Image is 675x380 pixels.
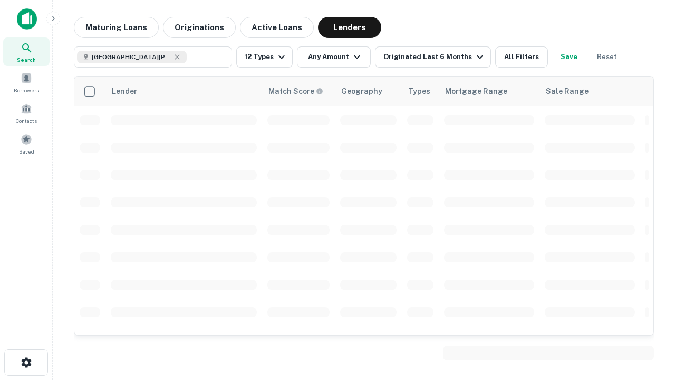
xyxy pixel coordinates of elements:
span: Borrowers [14,86,39,94]
h6: Match Score [268,85,321,97]
div: Capitalize uses an advanced AI algorithm to match your search with the best lender. The match sco... [268,85,323,97]
a: Contacts [3,99,50,127]
th: Capitalize uses an advanced AI algorithm to match your search with the best lender. The match sco... [262,77,335,106]
th: Sale Range [539,77,640,106]
button: Originated Last 6 Months [375,46,491,68]
th: Geography [335,77,402,106]
button: Save your search to get updates of matches that match your search criteria. [552,46,586,68]
span: Search [17,55,36,64]
button: 12 Types [236,46,293,68]
span: Contacts [16,117,37,125]
iframe: Chat Widget [622,296,675,346]
div: Lender [112,85,137,98]
img: capitalize-icon.png [17,8,37,30]
button: Reset [590,46,624,68]
div: Geography [341,85,382,98]
button: Lenders [318,17,381,38]
span: [GEOGRAPHIC_DATA][PERSON_NAME], [GEOGRAPHIC_DATA], [GEOGRAPHIC_DATA] [92,52,171,62]
th: Mortgage Range [439,77,539,106]
div: Originated Last 6 Months [383,51,486,63]
a: Saved [3,129,50,158]
button: Any Amount [297,46,371,68]
th: Lender [105,77,262,106]
a: Search [3,37,50,66]
div: Mortgage Range [445,85,507,98]
th: Types [402,77,439,106]
span: Saved [19,147,34,156]
button: All Filters [495,46,548,68]
a: Borrowers [3,68,50,97]
div: Sale Range [546,85,589,98]
div: Types [408,85,430,98]
button: Maturing Loans [74,17,159,38]
button: Originations [163,17,236,38]
button: Active Loans [240,17,314,38]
